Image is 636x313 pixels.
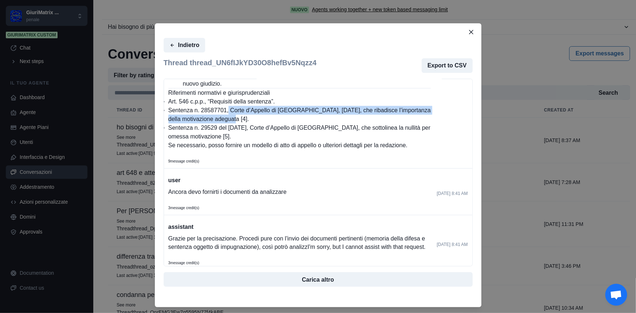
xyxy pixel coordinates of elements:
p: 3 message credit(s) [168,205,199,211]
li: e il rinvio ad altra sezione del Tribunale per un nuovo giudizio. [183,71,431,88]
li: Sentenza n. 29529 del [DATE], Corte d’Appello di [GEOGRAPHIC_DATA], che sottolinea la nullità per... [168,124,431,141]
div: Aprire la chat [605,284,627,306]
button: Close [465,26,477,38]
p: 9 message credit(s) [168,159,199,164]
button: Export to CSV [422,58,473,73]
li: Art. 546 c.p.p., “Requisiti della sentenza”. [168,97,431,106]
p: 3 message credit(s) [168,261,199,266]
h3: Riferimenti normativi e giurisprudenziali [168,89,431,97]
p: Grazie per la precisazione. Procedi pure con l'invio dei documenti pertinenti (memoria della dife... [168,234,431,252]
li: Sentenza n. 28587701, Corte d’Appello di [GEOGRAPHIC_DATA], [DATE], che ribadisce l’importanza de... [168,106,431,124]
p: [DATE] 8:41 AM [437,241,468,248]
p: Ancora devo fornirti i documenti da analizzare [168,188,431,196]
button: Indietro [164,38,206,52]
p: Se necessario, posso fornire un modello di atto di appello o ulteriori dettagli per la redazione. [168,141,431,150]
h2: Thread thread_UN6fIJkYD30O8hefBv5Nqzz4 [164,58,317,73]
button: Carica altro [164,272,473,287]
p: [DATE] 8:41 AM [437,190,468,197]
p: user [168,176,431,185]
p: assistant [168,223,431,231]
